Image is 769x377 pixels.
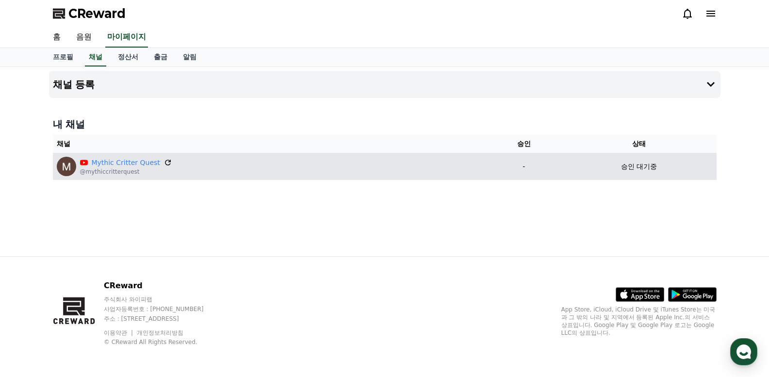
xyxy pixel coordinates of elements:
[31,311,36,319] span: 홈
[45,48,81,66] a: 프로필
[68,6,126,21] span: CReward
[175,48,204,66] a: 알림
[92,158,160,168] a: Mythic Critter Quest
[125,296,186,321] a: 설정
[3,296,64,321] a: 홈
[89,311,100,319] span: 대화
[110,48,146,66] a: 정산서
[64,296,125,321] a: 대화
[137,329,183,336] a: 개인정보처리방침
[80,168,172,176] p: @mythiccritterquest
[53,6,126,21] a: CReward
[68,27,99,48] a: 음원
[49,71,720,98] button: 채널 등록
[561,306,717,337] p: App Store, iCloud, iCloud Drive 및 iTunes Store는 미국과 그 밖의 나라 및 지역에서 등록된 Apple Inc.의 서비스 상표입니다. Goo...
[621,162,657,172] p: 승인 대기중
[104,295,222,303] p: 주식회사 와이피랩
[53,135,487,153] th: 채널
[104,338,222,346] p: © CReward All Rights Reserved.
[150,311,162,319] span: 설정
[490,162,557,172] p: -
[53,79,95,90] h4: 채널 등록
[57,157,76,176] img: Mythic Critter Quest
[146,48,175,66] a: 출금
[53,117,717,131] h4: 내 채널
[486,135,561,153] th: 승인
[104,315,222,323] p: 주소 : [STREET_ADDRESS]
[104,280,222,292] p: CReward
[561,135,716,153] th: 상태
[104,329,134,336] a: 이용약관
[45,27,68,48] a: 홈
[105,27,148,48] a: 마이페이지
[104,305,222,313] p: 사업자등록번호 : [PHONE_NUMBER]
[85,48,106,66] a: 채널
